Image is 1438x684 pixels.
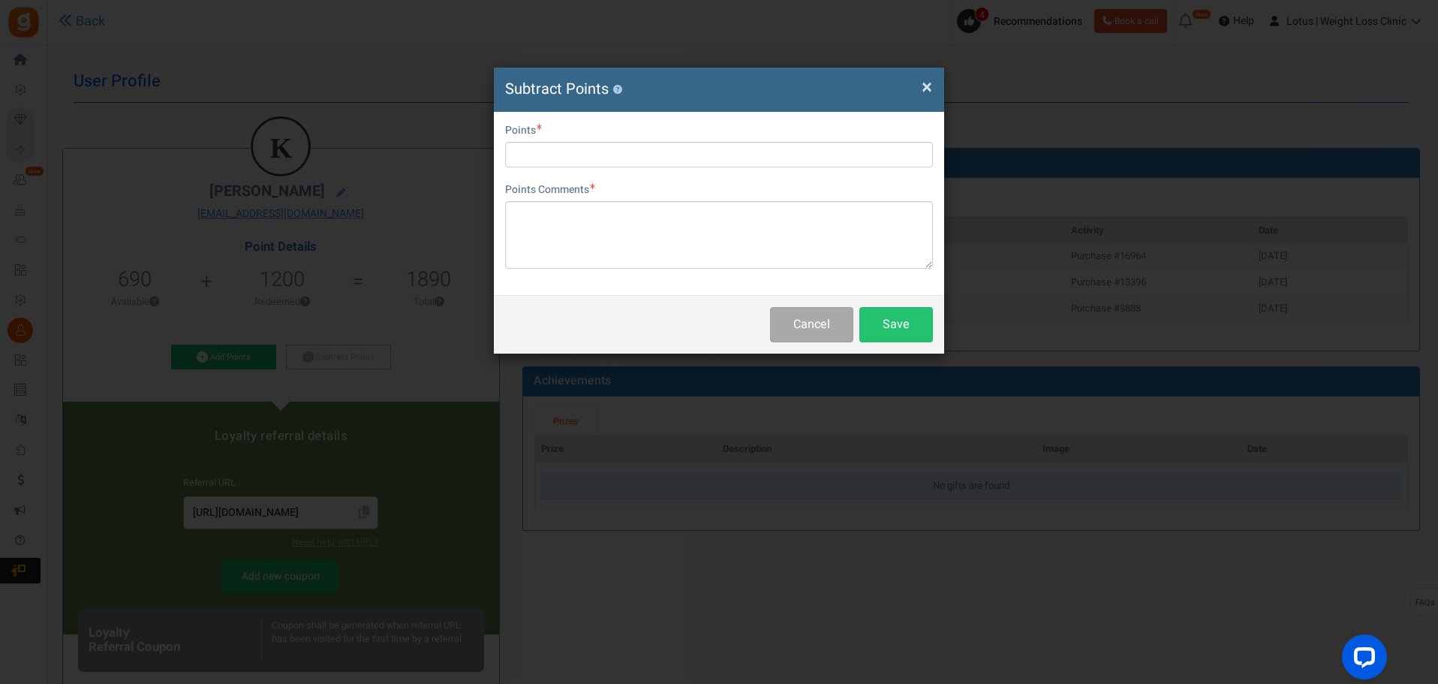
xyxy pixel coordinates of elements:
button: Cancel [770,307,853,342]
button: ? [612,85,622,95]
h4: Subtract Points [505,79,933,101]
label: Points Comments [505,182,595,197]
label: Points [505,123,542,138]
span: × [922,73,932,101]
button: Save [859,307,933,342]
